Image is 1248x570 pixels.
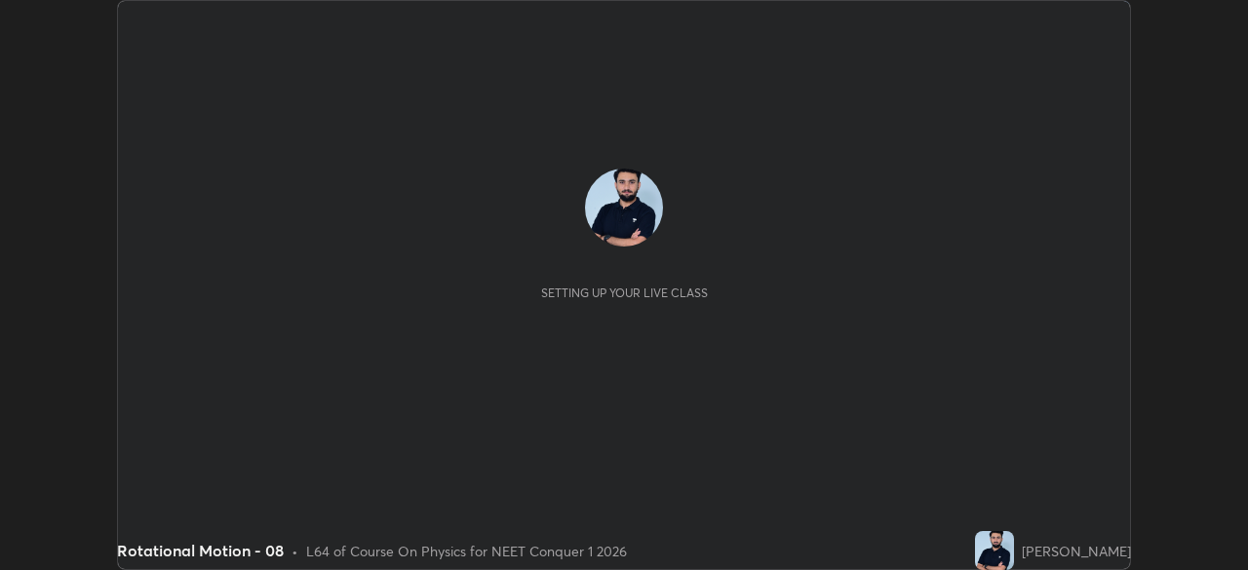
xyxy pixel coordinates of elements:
div: Setting up your live class [541,285,708,300]
div: L64 of Course On Physics for NEET Conquer 1 2026 [306,541,627,561]
div: Rotational Motion - 08 [117,539,284,562]
div: [PERSON_NAME] [1022,541,1131,561]
div: • [292,541,298,561]
img: ef2b50091f9441e5b7725b7ba0742755.jpg [975,531,1014,570]
img: ef2b50091f9441e5b7725b7ba0742755.jpg [585,169,663,247]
